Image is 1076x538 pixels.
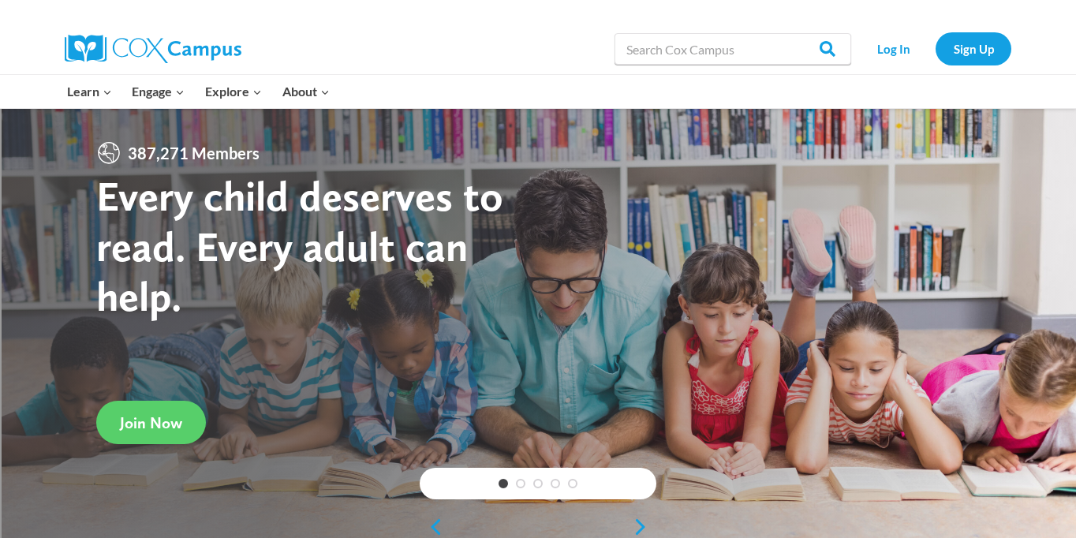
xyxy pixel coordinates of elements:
[282,81,330,102] span: About
[57,75,339,108] nav: Primary Navigation
[67,81,112,102] span: Learn
[132,81,185,102] span: Engage
[205,81,262,102] span: Explore
[859,32,928,65] a: Log In
[65,35,241,63] img: Cox Campus
[859,32,1011,65] nav: Secondary Navigation
[615,33,851,65] input: Search Cox Campus
[936,32,1011,65] a: Sign Up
